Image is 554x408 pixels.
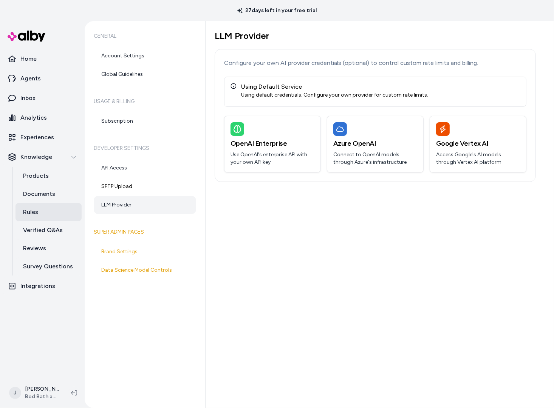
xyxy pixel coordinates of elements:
a: Analytics [3,109,82,127]
h3: Google Vertex AI [436,138,520,149]
p: Documents [23,189,55,199]
a: Brand Settings [94,243,196,261]
p: Rules [23,208,38,217]
p: Analytics [20,113,47,122]
p: Configure your own AI provider credentials (optional) to control custom rate limits and billing. [224,59,526,68]
button: J[PERSON_NAME]Bed Bath and Beyond [5,381,65,405]
a: Home [3,50,82,68]
a: Survey Questions [15,257,82,276]
p: Reviews [23,244,46,253]
a: Agents [3,69,82,88]
a: Products [15,167,82,185]
a: Rules [15,203,82,221]
h6: Developer Settings [94,138,196,159]
div: Using default credentials. Configure your own provider for custom rate limits. [241,91,428,99]
h1: LLM Provider [215,30,536,42]
a: SFTP Upload [94,177,196,196]
button: Knowledge [3,148,82,166]
p: Experiences [20,133,54,142]
a: Account Settings [94,47,196,65]
a: Verified Q&As [15,221,82,239]
a: Documents [15,185,82,203]
h6: Super Admin Pages [94,222,196,243]
h3: OpenAI Enterprise [231,138,314,149]
h6: Usage & Billing [94,91,196,112]
a: LLM Provider [94,196,196,214]
img: alby Logo [8,31,45,42]
p: Inbox [20,94,36,103]
p: Access Google's AI models through Vertex AI platform [436,151,520,166]
p: Verified Q&As [23,226,63,235]
span: J [9,387,21,399]
p: 27 days left in your free trial [233,7,322,14]
a: Inbox [3,89,82,107]
div: Using Default Service [241,82,428,91]
a: Experiences [3,128,82,146]
a: Subscription [94,112,196,130]
p: Agents [20,74,41,83]
p: Knowledge [20,152,52,162]
p: Integrations [20,282,55,291]
span: Bed Bath and Beyond [25,393,59,400]
a: Reviews [15,239,82,257]
h3: Azure OpenAI [333,138,417,149]
a: Integrations [3,277,82,295]
h6: General [94,26,196,47]
p: Home [20,54,37,63]
p: [PERSON_NAME] [25,385,59,393]
p: Survey Questions [23,262,73,271]
p: Connect to OpenAI models through Azure's infrastructure [333,151,417,166]
a: API Access [94,159,196,177]
p: Use OpenAI's enterprise API with your own API key [231,151,314,166]
p: Products [23,171,49,180]
a: Data Science Model Controls [94,261,196,279]
a: Global Guidelines [94,65,196,83]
